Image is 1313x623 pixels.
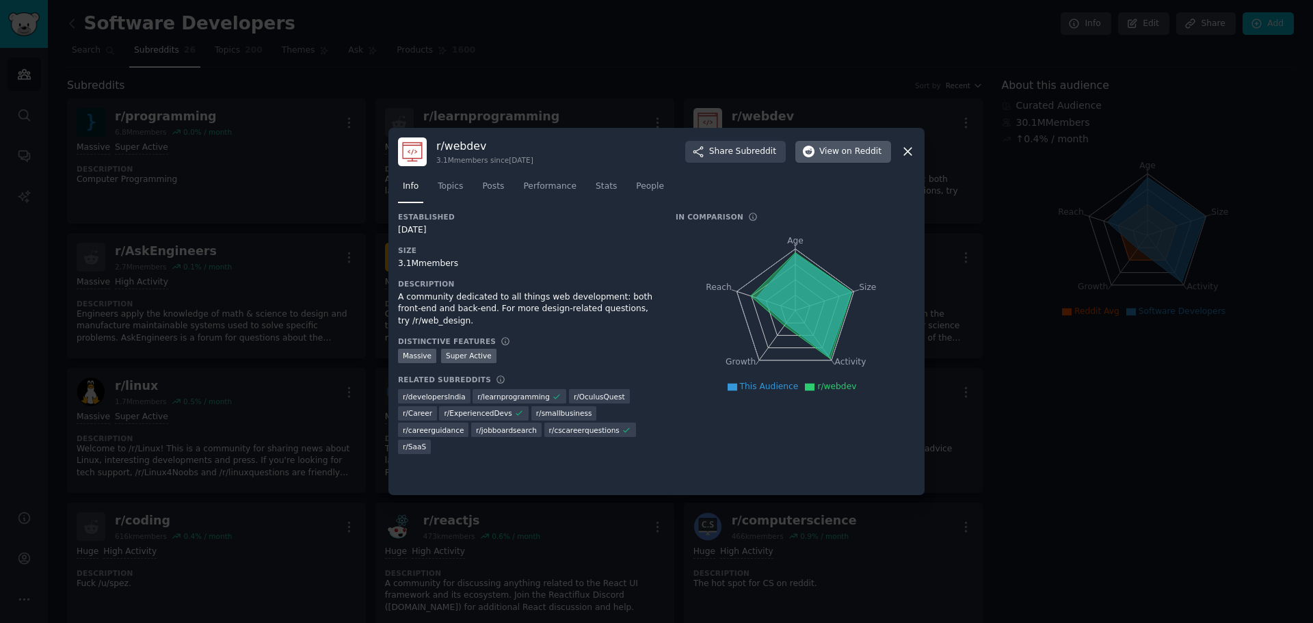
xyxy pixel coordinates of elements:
span: r/ smallbusiness [536,408,592,418]
a: Posts [477,176,509,204]
span: r/ Career [403,408,432,418]
tspan: Reach [706,282,732,291]
img: webdev [398,137,427,166]
tspan: Growth [726,357,756,367]
div: 3.1M members [398,258,656,270]
button: Viewon Reddit [795,141,891,163]
span: Posts [482,181,504,193]
span: This Audience [740,382,799,391]
tspan: Size [859,282,876,291]
tspan: Age [787,236,804,246]
div: [DATE] [398,224,656,237]
span: r/ ExperiencedDevs [444,408,512,418]
a: Performance [518,176,581,204]
span: r/webdev [817,382,856,391]
div: Super Active [441,349,496,363]
span: r/ SaaS [403,442,426,451]
h3: Distinctive Features [398,336,496,346]
span: Stats [596,181,617,193]
span: Performance [523,181,576,193]
h3: In Comparison [676,212,743,222]
span: Info [403,181,419,193]
div: A community dedicated to all things web development: both front-end and back-end. For more design... [398,291,656,328]
h3: Established [398,212,656,222]
span: r/ learnprogramming [477,392,550,401]
a: Stats [591,176,622,204]
span: Share [709,146,776,158]
h3: Related Subreddits [398,375,491,384]
span: Topics [438,181,463,193]
span: r/ careerguidance [403,425,464,435]
a: Topics [433,176,468,204]
a: People [631,176,669,204]
span: View [819,146,881,158]
span: r/ cscareerquestions [549,425,620,435]
tspan: Activity [835,357,866,367]
span: Subreddit [736,146,776,158]
h3: Size [398,246,656,255]
span: r/ OculusQuest [574,392,625,401]
span: People [636,181,664,193]
a: Info [398,176,423,204]
span: r/ developersIndia [403,392,466,401]
span: on Reddit [842,146,881,158]
h3: Description [398,279,656,289]
h3: r/ webdev [436,139,533,153]
span: r/ jobboardsearch [476,425,537,435]
div: 3.1M members since [DATE] [436,155,533,165]
div: Massive [398,349,436,363]
button: ShareSubreddit [685,141,786,163]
